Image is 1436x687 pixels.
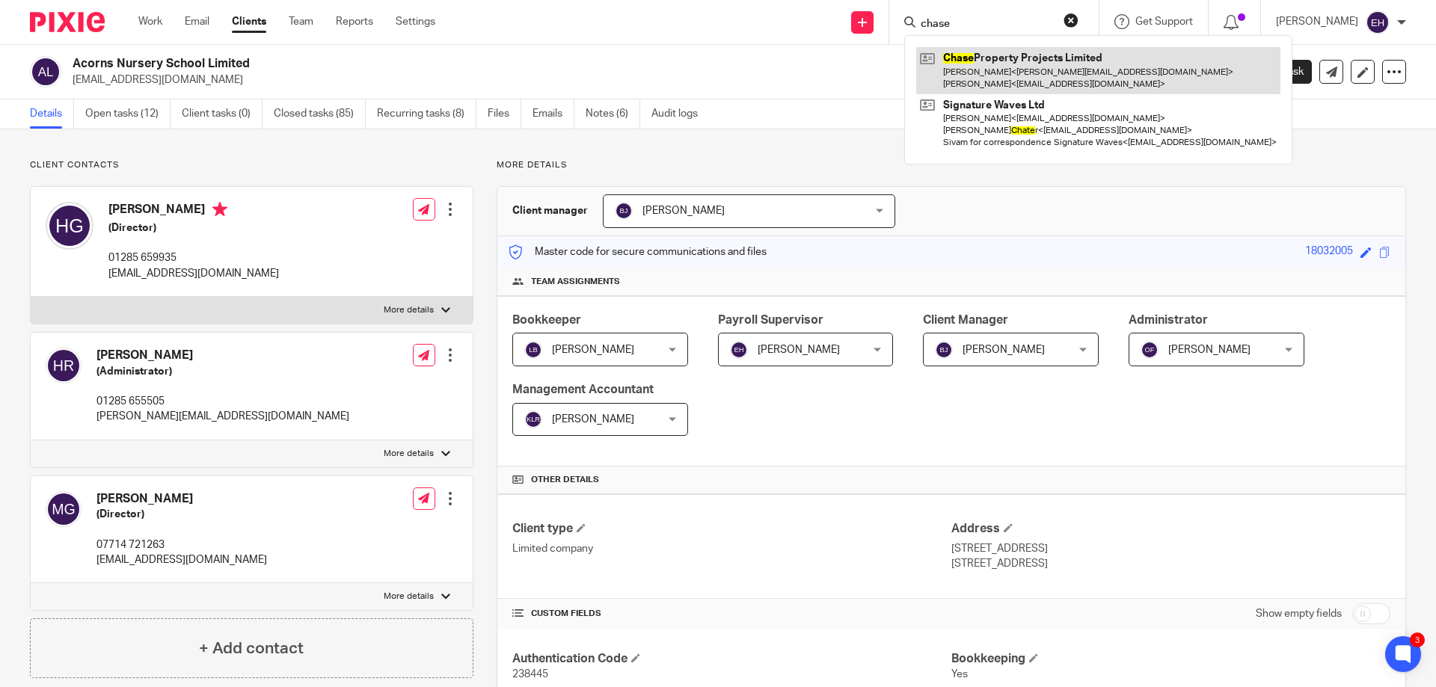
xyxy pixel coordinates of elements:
[384,591,434,603] p: More details
[46,202,93,250] img: svg%3E
[384,304,434,316] p: More details
[512,314,581,326] span: Bookkeeper
[1366,10,1390,34] img: svg%3E
[289,14,313,29] a: Team
[384,448,434,460] p: More details
[96,491,267,507] h4: [PERSON_NAME]
[951,521,1390,537] h4: Address
[1168,345,1251,355] span: [PERSON_NAME]
[1256,606,1342,621] label: Show empty fields
[533,99,574,129] a: Emails
[30,159,473,171] p: Client contacts
[512,541,951,556] p: Limited company
[642,206,725,216] span: [PERSON_NAME]
[497,159,1406,171] p: More details
[1410,632,1425,647] div: 3
[96,409,349,424] p: [PERSON_NAME][EMAIL_ADDRESS][DOMAIN_NAME]
[923,314,1008,326] span: Client Manager
[963,345,1045,355] span: [PERSON_NAME]
[96,537,267,552] p: 07714 721263
[651,99,709,129] a: Audit logs
[512,521,951,537] h4: Client type
[1064,13,1078,28] button: Clear
[336,14,373,29] a: Reports
[212,202,227,217] i: Primary
[30,56,61,87] img: svg%3E
[96,364,349,379] h5: (Administrator)
[1135,16,1193,27] span: Get Support
[138,14,162,29] a: Work
[524,410,542,428] img: svg%3E
[509,244,767,259] p: Master code for secure communications and files
[46,491,82,527] img: svg%3E
[108,202,279,221] h4: [PERSON_NAME]
[531,276,620,288] span: Team assignments
[1276,14,1358,29] p: [PERSON_NAME]
[512,608,951,620] h4: CUSTOM FIELDS
[274,99,366,129] a: Closed tasks (85)
[524,341,542,359] img: svg%3E
[85,99,171,129] a: Open tasks (12)
[96,348,349,363] h4: [PERSON_NAME]
[718,314,823,326] span: Payroll Supervisor
[552,345,634,355] span: [PERSON_NAME]
[951,669,968,680] span: Yes
[512,383,654,395] span: Management Accountant
[512,651,951,667] h4: Authentication Code
[935,341,953,359] img: svg%3E
[73,56,977,72] h2: Acorns Nursery School Limited
[531,474,599,486] span: Other details
[951,556,1390,571] p: [STREET_ADDRESS]
[951,541,1390,556] p: [STREET_ADDRESS]
[96,394,349,409] p: 01285 655505
[951,651,1390,667] h4: Bookkeeping
[586,99,640,129] a: Notes (6)
[30,99,74,129] a: Details
[46,348,82,383] img: svg%3E
[182,99,263,129] a: Client tasks (0)
[1141,341,1159,359] img: svg%3E
[108,266,279,281] p: [EMAIL_ADDRESS][DOMAIN_NAME]
[96,552,267,567] p: [EMAIL_ADDRESS][DOMAIN_NAME]
[199,637,304,660] h4: + Add contact
[1129,314,1208,326] span: Administrator
[96,507,267,522] h5: (Director)
[512,669,548,680] span: 238445
[1305,244,1353,261] div: 18032005
[108,221,279,235] h5: (Director)
[758,345,840,355] span: [PERSON_NAME]
[552,414,634,425] span: [PERSON_NAME]
[108,250,279,265] p: 01285 659935
[396,14,435,29] a: Settings
[185,14,209,29] a: Email
[232,14,266,29] a: Clients
[615,202,633,220] img: svg%3E
[30,12,105,32] img: Pixie
[512,203,588,218] h3: Client manager
[730,341,748,359] img: svg%3E
[919,18,1054,31] input: Search
[377,99,476,129] a: Recurring tasks (8)
[73,73,1203,87] p: [EMAIL_ADDRESS][DOMAIN_NAME]
[488,99,521,129] a: Files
